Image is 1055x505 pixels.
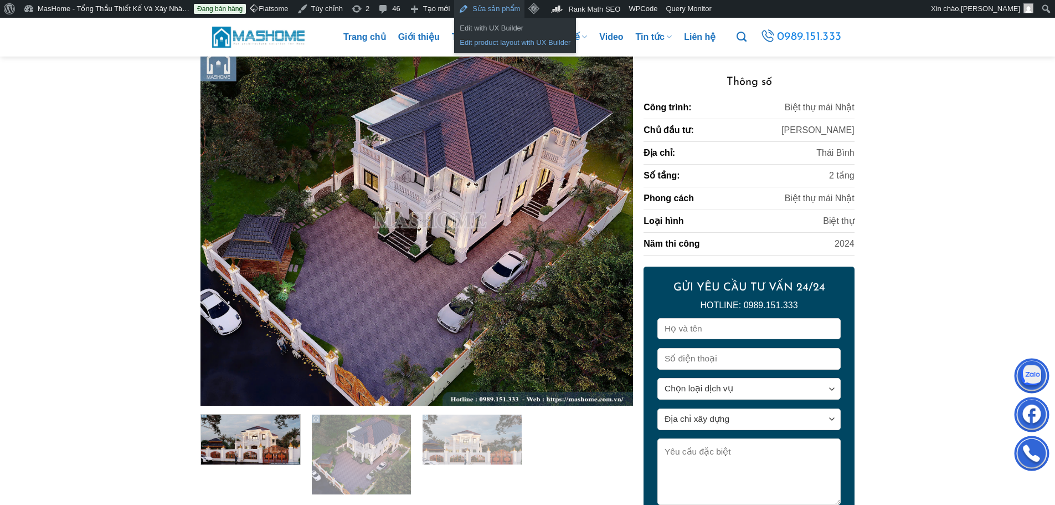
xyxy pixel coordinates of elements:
[657,280,840,295] h2: GỬI YÊU CẦU TƯ VẤN 24/24
[785,192,855,205] div: Biệt thự mái Nhật
[644,101,691,114] div: Công trình:
[454,35,576,50] a: Edit product layout with UX Builder
[657,318,840,340] input: Họ và tên
[644,124,693,137] div: Chủ đầu tư:
[829,169,855,182] div: 2 tầng
[200,45,632,406] img: Biệt thự mái Nhật - Anh Mạnh - Thái Bình 1
[823,215,854,228] div: Biệt thự
[644,192,694,205] div: Phong cách
[644,237,699,251] div: Năm thi công
[312,415,411,497] img: Biệt thự mái Nhật - Anh Mạnh - Thái Bình 8
[423,415,522,467] img: Biệt thự mái Nhật - Anh Mạnh - Thái Bình 9
[636,18,672,57] a: Tin tức
[644,215,683,228] div: Loại hình
[835,237,855,251] div: 2024
[781,124,855,137] div: [PERSON_NAME]
[758,27,843,47] a: 0989.151.333
[599,18,623,57] a: Video
[1015,438,1048,472] img: Phone
[568,5,620,13] span: Rank Math SEO
[194,4,246,14] a: Đang bán hàng
[454,21,576,35] a: Edit with UX Builder
[1015,361,1048,394] img: Zalo
[343,18,386,57] a: Trang chủ
[644,169,680,182] div: Số tầng:
[644,73,854,91] h3: Thông số
[1015,400,1048,433] img: Facebook
[777,28,842,47] span: 0989.151.333
[961,4,1020,13] span: [PERSON_NAME]
[816,146,854,160] div: Thái Bình
[212,25,306,49] img: MasHome – Tổng Thầu Thiết Kế Và Xây Nhà Trọn Gói
[452,18,532,57] a: Thi công trọn gói
[398,18,440,57] a: Giới thiệu
[785,101,855,114] div: Biệt thự mái Nhật
[737,25,747,49] a: Tìm kiếm
[684,18,716,57] a: Liên hệ
[657,348,840,370] input: Số điện thoại
[657,298,840,313] p: Hotline: 0989.151.333
[201,412,300,465] img: Biệt thự mái Nhật - Anh Mạnh - Thái Bình 7
[644,146,675,160] div: Địa chỉ:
